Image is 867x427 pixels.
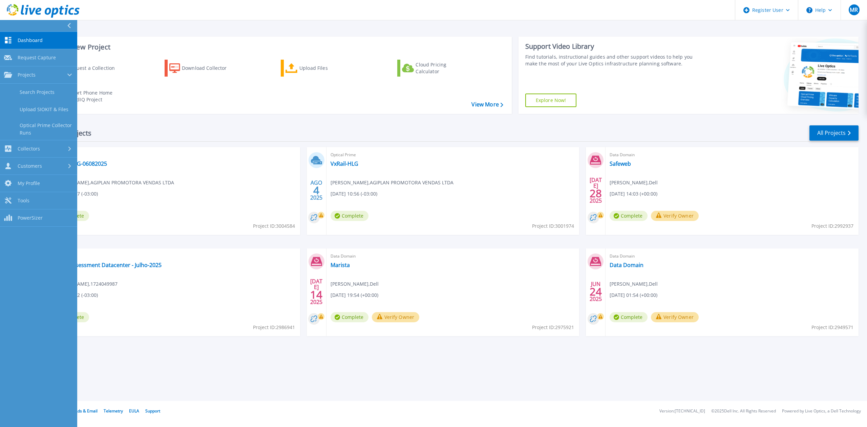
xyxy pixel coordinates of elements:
div: Cloud Pricing Calculator [416,61,470,75]
a: Request a Collection [48,60,124,77]
div: [DATE] 2025 [589,178,602,203]
span: 4 [313,187,319,193]
button: Verify Owner [651,211,699,221]
span: [PERSON_NAME] , AGIPLAN PROMOTORA VENDAS LTDA [331,179,453,186]
div: Find tutorials, instructional guides and other support videos to help you make the most of your L... [525,54,701,67]
span: Project ID: 2949571 [811,324,853,331]
li: Powered by Live Optics, a Dell Technology [782,409,861,413]
span: [DATE] 10:56 (-03:00) [331,190,377,198]
a: Upload Files [281,60,356,77]
span: Tools [18,198,29,204]
a: Support [145,408,160,414]
a: Safeweb [610,160,631,167]
a: EULA [129,408,139,414]
a: VXRAIL-HLG-06082025 [51,160,107,167]
a: Download Collector [165,60,240,77]
h3: Start a New Project [48,43,503,51]
span: Customers [18,163,42,169]
li: © 2025 Dell Inc. All Rights Reserved [711,409,776,413]
div: JUN 2025 [589,279,602,304]
div: Download Collector [182,61,236,75]
span: Complete [610,312,648,322]
a: Marista [331,262,350,268]
span: Complete [331,211,368,221]
span: Request Capture [18,55,56,61]
span: PowerSizer [18,215,43,221]
a: Ads & Email [75,408,98,414]
span: Complete [331,312,368,322]
div: Import Phone Home CloudIQ Project [66,89,119,103]
a: Data Domain [610,262,643,268]
span: [DATE] 01:54 (+00:00) [610,291,657,299]
span: Data Domain [331,252,575,260]
span: MR [850,7,858,13]
span: [PERSON_NAME] , Dell [331,280,379,288]
span: Optical Prime [51,151,296,159]
span: Projects [18,72,36,78]
span: Project ID: 2975921 [532,324,574,331]
button: Verify Owner [372,312,420,322]
a: Telemetry [104,408,123,414]
div: AGO 2025 [310,178,323,203]
span: [PERSON_NAME] , Dell [610,179,658,186]
span: [DATE] 14:03 (+00:00) [610,190,657,198]
a: Explore Now! [525,94,577,107]
span: 14 [310,292,322,298]
span: Data Domain [610,151,854,159]
div: Request a Collection [67,61,122,75]
span: Optical Prime [331,151,575,159]
span: Complete [610,211,648,221]
span: [PERSON_NAME] , AGIPLAN PROMOTORA VENDAS LTDA [51,179,174,186]
button: Verify Owner [651,312,699,322]
span: Project ID: 3001974 [532,222,574,230]
div: Upload Files [299,61,354,75]
span: Dashboard [18,37,43,43]
span: [PERSON_NAME] , Dell [610,280,658,288]
span: Collectors [18,146,40,152]
a: View More [471,101,503,108]
span: 28 [590,190,602,196]
span: Data Domain [610,252,854,260]
a: VxRail-HLG [331,160,358,167]
li: Version: [TECHNICAL_ID] [659,409,705,413]
span: [DATE] 19:54 (+00:00) [331,291,378,299]
div: [DATE] 2025 [310,279,323,304]
div: Support Video Library [525,42,701,51]
span: Optical Prime [51,252,296,260]
span: My Profile [18,180,40,186]
span: Project ID: 3004584 [253,222,295,230]
span: Project ID: 2992937 [811,222,853,230]
a: Besni - Assessment Datacenter - Julho-2025 [51,262,162,268]
a: Cloud Pricing Calculator [397,60,473,77]
span: [PERSON_NAME] , 1724049987 [51,280,118,288]
span: Project ID: 2986941 [253,324,295,331]
span: 24 [590,289,602,294]
a: All Projects [809,125,859,141]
